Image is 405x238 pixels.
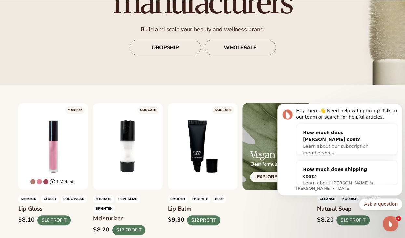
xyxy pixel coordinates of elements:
[37,215,71,225] div: $16 PROFIT
[116,195,140,203] span: REVITALIZE
[112,225,145,235] div: $17 PROFIT
[383,216,398,231] iframe: Intercom live chat
[93,216,163,223] h3: Moisturizer
[58,26,347,33] p: Build and scale your beauty and wellness brand.
[93,227,110,234] div: $8.20
[396,216,401,221] span: 2
[250,172,283,182] a: Explore
[93,195,114,203] span: HYDRATE
[93,205,115,213] span: BRIGHTEN
[41,195,59,203] span: GLOSSY
[18,206,88,213] h3: Lip Gloss
[18,195,39,203] span: Shimmer
[250,150,308,160] h2: Vegan
[168,217,184,224] div: $9.30
[204,40,276,55] a: WHOLESALE
[187,215,220,225] div: $12 PROFIT
[61,195,87,203] span: LONG-WEAR
[168,195,188,203] span: SMOOTH
[250,161,308,167] p: Clean formulas you can trust.
[18,217,35,224] div: $8.10
[129,40,201,55] a: DROPSHIP
[275,95,405,235] iframe: Intercom notifications message
[168,206,237,213] h3: Lip Balm
[212,195,226,203] span: BLUR
[190,195,210,203] span: HYDRATE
